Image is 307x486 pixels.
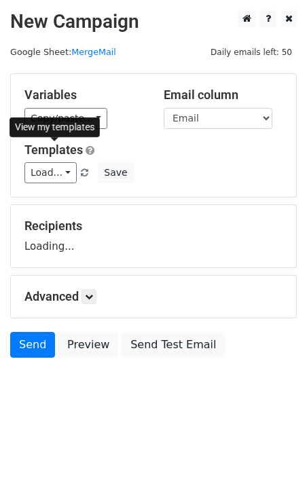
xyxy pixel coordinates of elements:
[24,289,283,304] h5: Advanced
[24,88,143,102] h5: Variables
[10,47,116,57] small: Google Sheet:
[24,108,107,129] a: Copy/paste...
[24,143,83,157] a: Templates
[58,332,118,358] a: Preview
[98,162,133,183] button: Save
[24,162,77,183] a: Load...
[24,219,283,233] h5: Recipients
[164,88,283,102] h5: Email column
[206,47,297,57] a: Daily emails left: 50
[206,45,297,60] span: Daily emails left: 50
[10,117,100,137] div: View my templates
[24,219,283,254] div: Loading...
[122,332,225,358] a: Send Test Email
[10,332,55,358] a: Send
[10,10,297,33] h2: New Campaign
[71,47,116,57] a: MergeMail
